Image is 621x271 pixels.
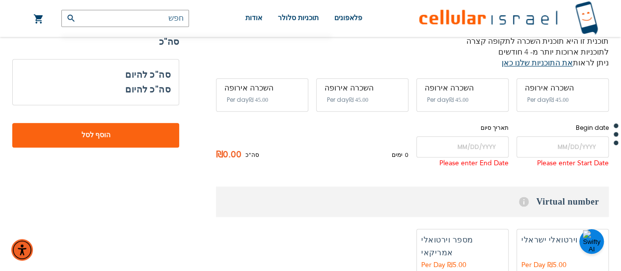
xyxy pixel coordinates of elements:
[449,96,468,103] span: ‏45.00 ₪
[278,14,319,22] span: תוכניות סלולר
[227,95,249,104] span: Per day
[403,151,408,159] span: 0
[392,151,403,159] span: ימים
[425,84,500,92] div: השכרה אירופה
[21,67,171,82] h3: סה"כ להיום
[349,96,368,103] span: ‏45.00 ₪
[11,239,33,261] div: תפריט נגישות
[525,84,600,92] div: השכרה אירופה
[327,95,349,104] span: Per day
[216,186,609,217] h3: Virtual number
[416,136,509,157] input: MM/DD/YYYY
[416,123,509,132] label: תאריך סיום
[216,36,609,68] p: תוכנית זו היא תוכנית השכרה לתקופה קצרה לתוכניות ארוכות יותר מ- 4 חודשים ניתן לראות
[516,136,609,157] input: MM/DD/YYYY
[527,95,549,104] span: Per day
[334,14,362,22] span: פלאפונים
[427,95,449,104] span: Per day
[502,58,573,68] a: את התוכניות שלנו כאן
[125,82,171,97] h3: סה"כ להיום
[249,96,268,103] span: ‏45.00 ₪
[216,148,245,162] span: ₪0.00
[12,123,179,148] button: הוסף לסל
[245,151,259,159] span: סה"כ
[549,96,568,103] span: ‏45.00 ₪
[516,123,609,132] label: Begin date
[245,14,262,22] span: אודות
[416,157,509,170] div: Please enter End Date
[45,130,147,141] span: הוסף לסל
[12,34,179,49] strong: סה"כ
[519,197,529,207] span: Help
[419,1,598,36] img: לוגו סלולר ישראל
[224,84,300,92] div: השכרה אירופה
[324,84,400,92] div: השכרה אירופה
[61,10,189,27] input: חפש
[516,157,609,170] div: Please enter Start Date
